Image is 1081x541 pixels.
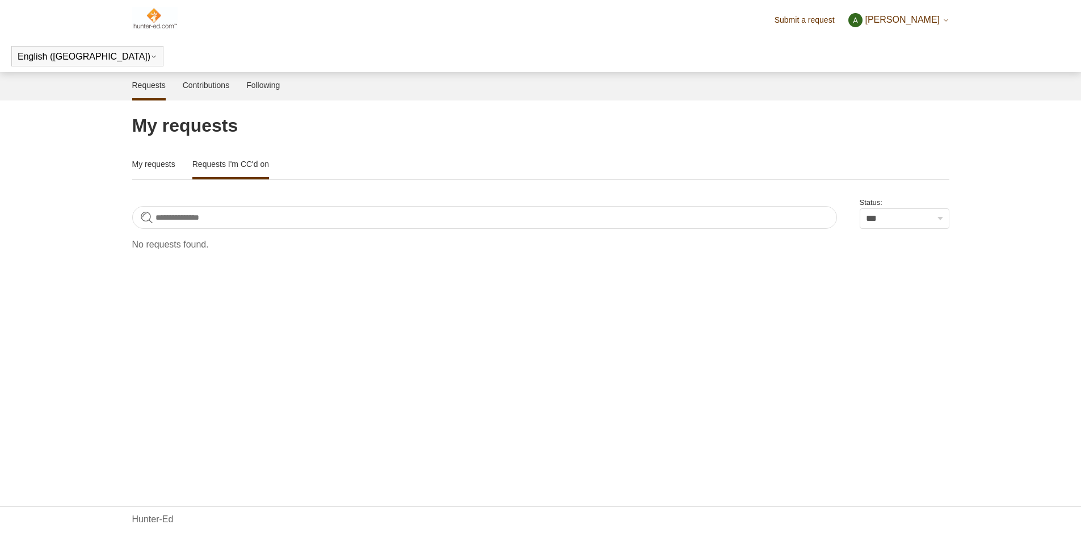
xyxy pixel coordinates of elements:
button: English ([GEOGRAPHIC_DATA]) [18,52,157,62]
label: Status: [860,197,949,208]
h1: My requests [132,112,949,139]
a: Hunter-Ed [132,513,174,526]
a: Following [246,72,280,98]
a: My requests [132,151,175,177]
a: Requests I'm CC'd on [192,151,269,177]
img: Hunter-Ed Help Center home page [132,7,178,30]
a: Contributions [183,72,230,98]
span: [PERSON_NAME] [865,15,940,24]
a: Submit a request [775,14,846,26]
button: [PERSON_NAME] [848,13,949,27]
p: No requests found. [132,238,949,251]
a: Requests [132,72,166,98]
